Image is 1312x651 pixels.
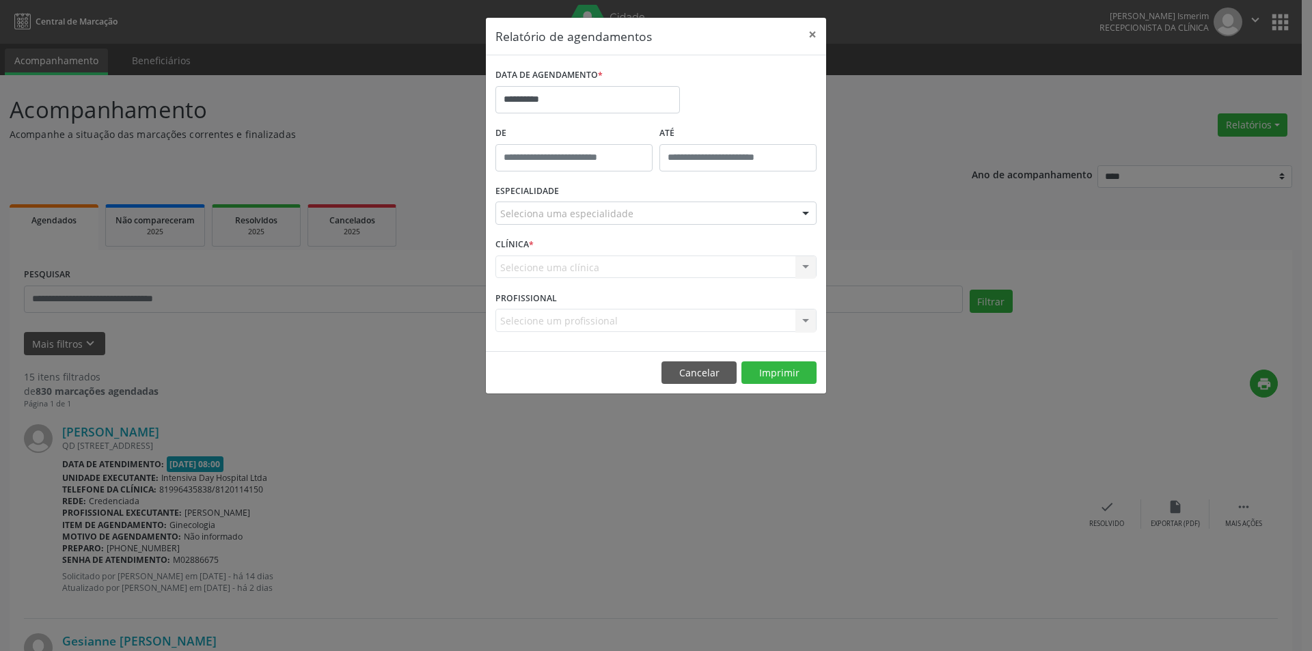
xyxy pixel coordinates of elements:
[495,27,652,45] h5: Relatório de agendamentos
[495,181,559,202] label: ESPECIALIDADE
[659,123,817,144] label: ATÉ
[495,123,653,144] label: De
[495,234,534,255] label: CLÍNICA
[741,361,817,385] button: Imprimir
[661,361,737,385] button: Cancelar
[495,288,557,309] label: PROFISSIONAL
[799,18,826,51] button: Close
[500,206,633,221] span: Seleciona uma especialidade
[495,65,603,86] label: DATA DE AGENDAMENTO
